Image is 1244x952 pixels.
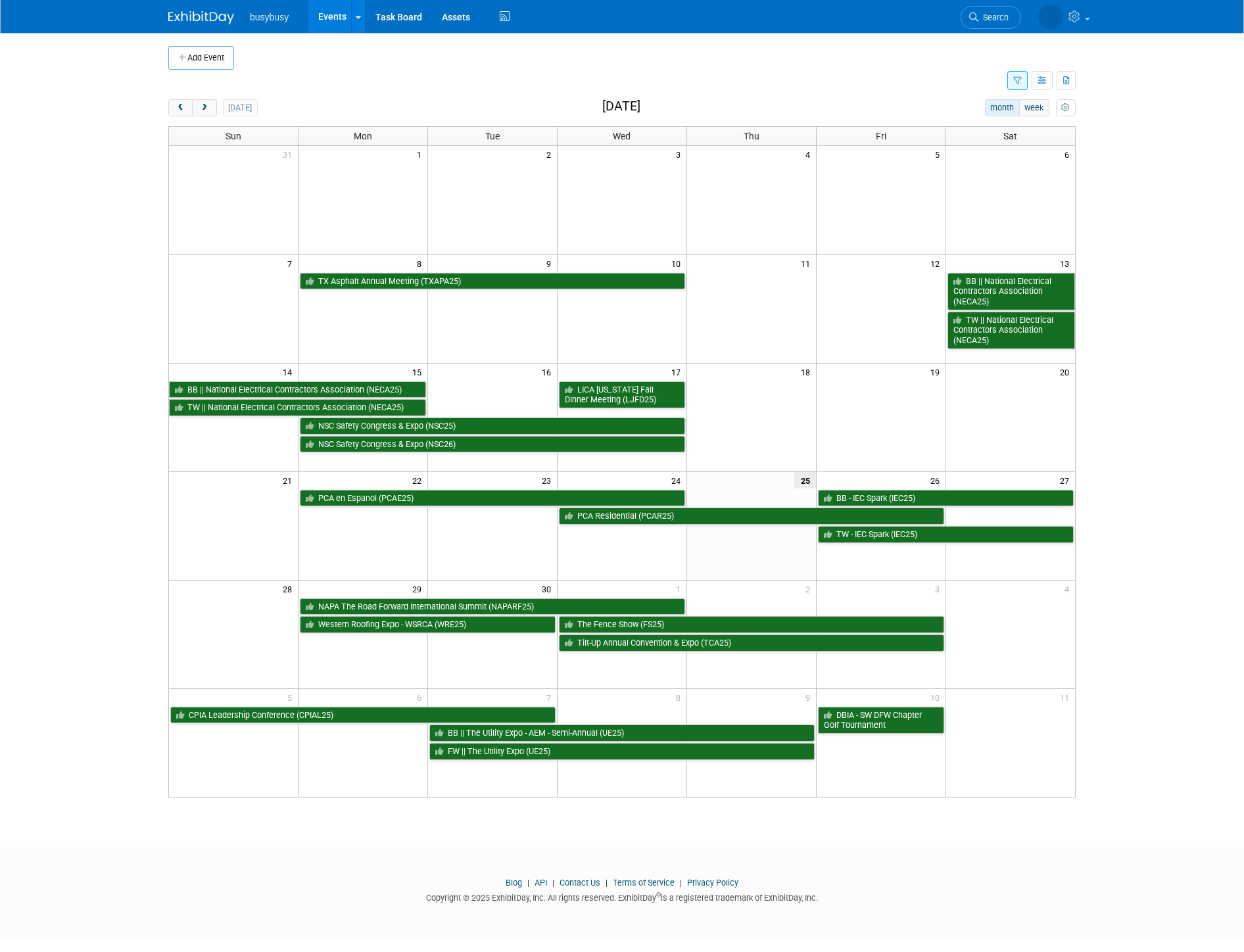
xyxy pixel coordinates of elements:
a: TX Asphalt Annual Meeting (TXAPA25) [300,273,685,290]
a: Tilt-Up Annual Convention & Expo (TCA25) [559,634,944,652]
span: 19 [929,364,945,380]
span: 11 [800,255,816,272]
span: 3 [675,146,686,162]
span: 23 [540,472,557,488]
span: Wed [613,131,631,141]
button: [DATE] [223,99,258,116]
span: 11 [1059,689,1075,705]
span: 7 [545,689,557,705]
span: 6 [1063,146,1075,162]
h2: [DATE] [602,99,640,114]
span: 30 [540,581,557,597]
span: 15 [411,364,427,380]
span: | [677,878,685,888]
span: 10 [670,255,686,272]
span: 27 [1059,472,1075,488]
a: API [535,878,547,888]
span: 14 [281,364,298,380]
span: 28 [281,581,298,597]
button: prev [168,99,193,116]
a: Terms of Service [613,878,675,888]
span: 2 [804,581,816,597]
a: NSC Safety Congress & Expo (NSC26) [300,436,685,453]
a: BB - IEC Spark (IEC25) [818,490,1074,507]
span: Fri [876,131,886,141]
a: PCA Residential (PCAR25) [559,508,944,525]
img: ExhibitDay [168,11,234,24]
span: 5 [934,146,945,162]
a: DBIA - SW DFW Chapter Golf Tournament [818,707,944,734]
span: 21 [281,472,298,488]
span: 1 [416,146,427,162]
span: 2 [545,146,557,162]
img: Braden Gillespie [1038,5,1063,30]
a: LICA [US_STATE] Fall Dinner Meeting (LJFD25) [559,381,685,408]
span: Thu [744,131,759,141]
a: BB || National Electrical Contractors Association (NECA25) [169,381,426,398]
span: 20 [1059,364,1075,380]
a: CPIA Leadership Conference (CPIAL25) [170,707,556,724]
a: BB || National Electrical Contractors Association (NECA25) [947,273,1075,310]
span: 4 [804,146,816,162]
a: TW || National Electrical Contractors Association (NECA25) [947,312,1075,349]
button: month [985,99,1020,116]
button: week [1019,99,1049,116]
button: myCustomButton [1056,99,1076,116]
span: 17 [670,364,686,380]
span: | [524,878,533,888]
span: | [549,878,558,888]
button: next [192,99,216,116]
span: 24 [670,472,686,488]
span: 12 [929,255,945,272]
i: Personalize Calendar [1061,104,1070,112]
span: 25 [794,472,816,488]
a: The Fence Show (FS25) [559,616,944,633]
button: Add Event [168,46,234,70]
span: Mon [354,131,372,141]
span: Sat [1003,131,1017,141]
a: Search [961,6,1021,29]
span: 29 [411,581,427,597]
span: 13 [1059,255,1075,272]
a: NSC Safety Congress & Expo (NSC25) [300,417,685,435]
span: 16 [540,364,557,380]
a: Privacy Policy [687,878,738,888]
sup: ® [656,892,661,899]
span: Search [978,12,1009,22]
span: Tue [485,131,500,141]
span: 7 [286,255,298,272]
a: TW - IEC Spark (IEC25) [818,526,1074,543]
a: NAPA The Road Forward International Summit (NAPARF25) [300,598,685,615]
span: 26 [929,472,945,488]
span: 8 [675,689,686,705]
span: busybusy [250,12,289,22]
span: 9 [545,255,557,272]
a: FW || The Utility Expo (UE25) [429,743,815,760]
span: 31 [281,146,298,162]
span: 6 [416,689,427,705]
a: Contact Us [560,878,600,888]
span: 5 [286,689,298,705]
span: 3 [934,581,945,597]
span: 8 [416,255,427,272]
span: 1 [675,581,686,597]
span: 22 [411,472,427,488]
span: 9 [804,689,816,705]
span: 10 [929,689,945,705]
span: 4 [1063,581,1075,597]
a: PCA en Espanol (PCAE25) [300,490,685,507]
span: Sun [226,131,241,141]
span: | [602,878,611,888]
a: Blog [506,878,522,888]
span: 18 [800,364,816,380]
a: TW || National Electrical Contractors Association (NECA25) [169,399,426,416]
a: BB || The Utility Expo - AEM - Semi-Annual (UE25) [429,725,815,742]
a: Western Roofing Expo - WSRCA (WRE25) [300,616,556,633]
